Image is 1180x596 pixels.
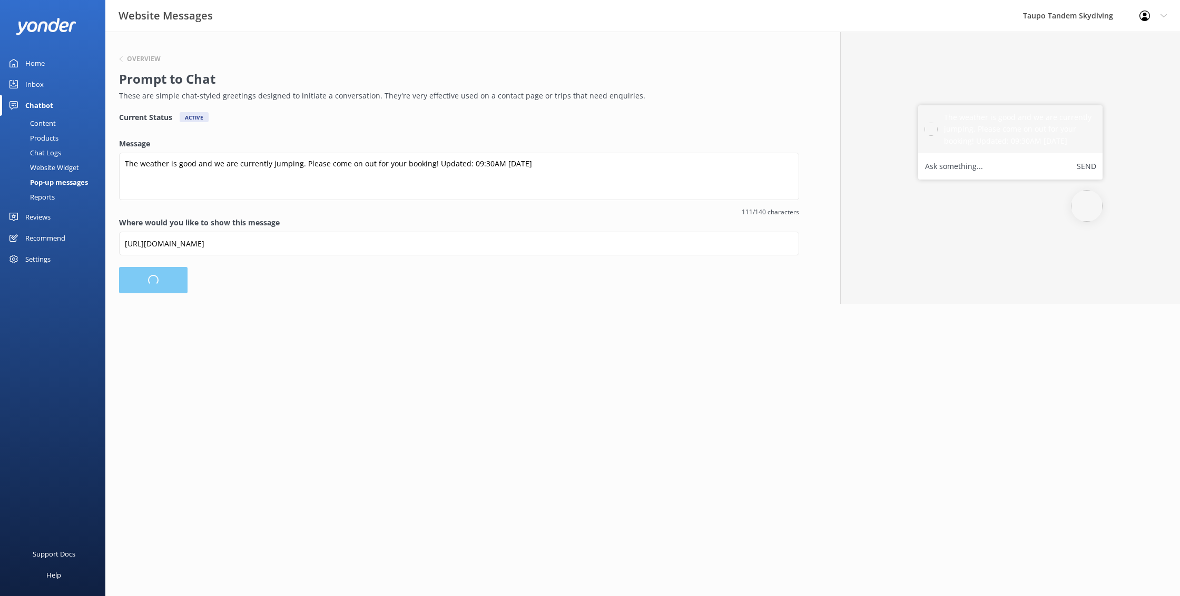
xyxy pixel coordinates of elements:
label: Where would you like to show this message [119,217,799,229]
span: 111/140 characters [119,207,799,217]
h5: The weather is good and we are currently jumping. Please come on out for your booking! Updated: 0... [944,112,1096,147]
button: Send [1077,160,1096,173]
div: Reports [6,190,55,204]
div: Chat Logs [6,145,61,160]
a: Content [6,116,105,131]
label: Message [119,138,799,150]
div: Inbox [25,74,44,95]
a: Products [6,131,105,145]
a: Reports [6,190,105,204]
div: Content [6,116,56,131]
div: Home [25,53,45,74]
div: Chatbot [25,95,53,116]
div: Help [46,564,61,585]
a: Pop-up messages [6,175,105,190]
div: Settings [25,249,51,270]
a: Chat Logs [6,145,105,160]
h4: Current Status [119,112,172,122]
a: Website Widget [6,160,105,175]
label: Ask something... [925,160,983,173]
h2: Prompt to Chat [119,69,794,89]
h3: Website Messages [119,7,213,24]
button: Overview [119,56,161,62]
div: Active [180,112,209,122]
div: Recommend [25,227,65,249]
div: Pop-up messages [6,175,88,190]
p: These are simple chat-styled greetings designed to initiate a conversation. They're very effectiv... [119,90,794,102]
img: yonder-white-logo.png [16,18,76,35]
div: Support Docs [33,543,75,564]
div: Reviews [25,206,51,227]
div: Products [6,131,58,145]
input: https://www.example.com/page [119,232,799,255]
h6: Overview [127,56,161,62]
div: Website Widget [6,160,79,175]
textarea: The weather is good and we are currently jumping. Please come on out for your booking! Updated: 0... [119,153,799,200]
